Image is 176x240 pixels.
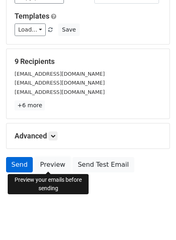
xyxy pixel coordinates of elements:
a: +6 more [15,100,45,110]
a: Send Test Email [72,157,134,172]
button: Save [58,23,79,36]
small: [EMAIL_ADDRESS][DOMAIN_NAME] [15,89,105,95]
a: Templates [15,12,49,20]
a: Send [6,157,33,172]
small: [EMAIL_ADDRESS][DOMAIN_NAME] [15,80,105,86]
small: [EMAIL_ADDRESS][DOMAIN_NAME] [15,71,105,77]
h5: 9 Recipients [15,57,161,66]
h5: Advanced [15,132,161,140]
iframe: Chat Widget [136,201,176,240]
a: Load... [15,23,46,36]
div: Preview your emails before sending [8,174,89,194]
a: Preview [35,157,70,172]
